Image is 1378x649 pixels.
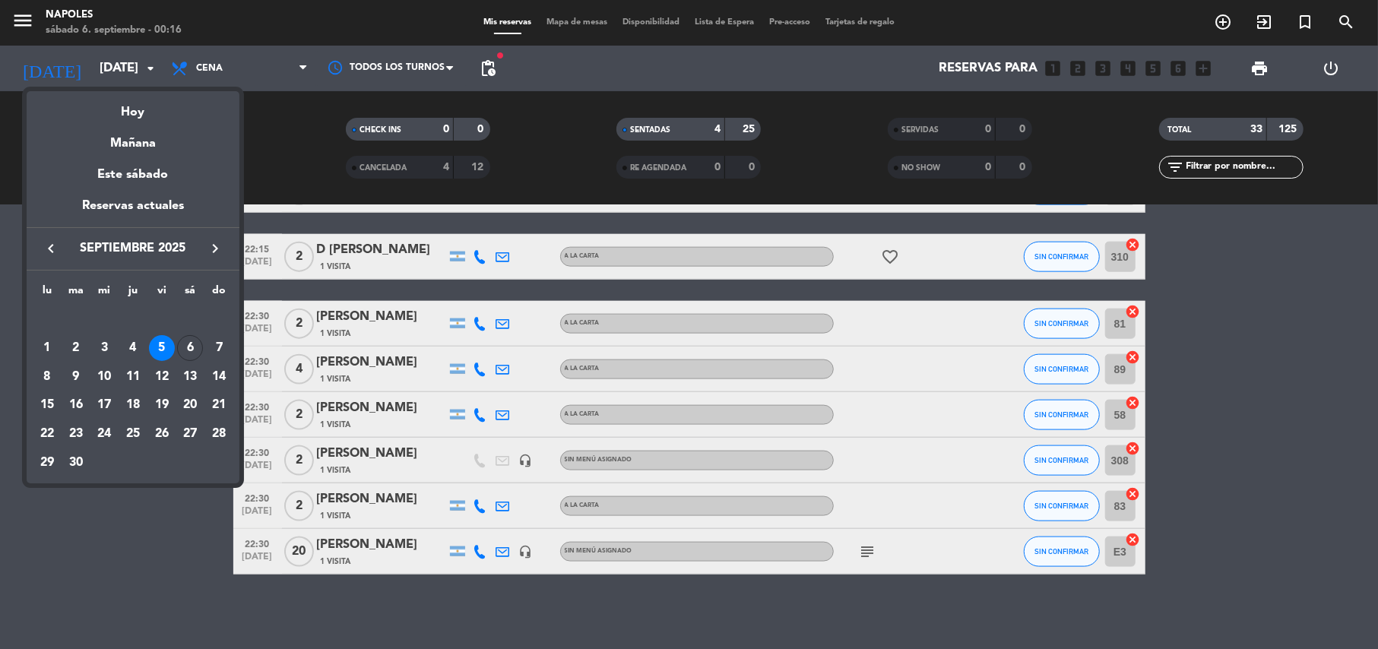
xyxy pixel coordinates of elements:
[177,392,203,418] div: 20
[206,421,232,447] div: 28
[62,419,90,448] td: 23 de septiembre de 2025
[27,122,239,154] div: Mañana
[62,362,90,391] td: 9 de septiembre de 2025
[37,239,65,258] button: keyboard_arrow_left
[149,335,175,361] div: 5
[204,391,233,419] td: 21 de septiembre de 2025
[177,421,203,447] div: 27
[62,334,90,362] td: 2 de septiembre de 2025
[33,305,233,334] td: SEP.
[34,335,60,361] div: 1
[63,392,89,418] div: 16
[33,419,62,448] td: 22 de septiembre de 2025
[33,362,62,391] td: 8 de septiembre de 2025
[91,392,117,418] div: 17
[176,282,205,306] th: sábado
[91,421,117,447] div: 24
[63,450,89,476] div: 30
[90,334,119,362] td: 3 de septiembre de 2025
[149,421,175,447] div: 26
[147,362,176,391] td: 12 de septiembre de 2025
[176,334,205,362] td: 6 de septiembre de 2025
[119,334,147,362] td: 4 de septiembre de 2025
[34,421,60,447] div: 22
[177,364,203,390] div: 13
[176,391,205,419] td: 20 de septiembre de 2025
[33,334,62,362] td: 1 de septiembre de 2025
[149,392,175,418] div: 19
[176,362,205,391] td: 13 de septiembre de 2025
[147,391,176,419] td: 19 de septiembre de 2025
[206,392,232,418] div: 21
[27,91,239,122] div: Hoy
[120,392,146,418] div: 18
[201,239,229,258] button: keyboard_arrow_right
[62,391,90,419] td: 16 de septiembre de 2025
[33,282,62,306] th: lunes
[34,450,60,476] div: 29
[147,334,176,362] td: 5 de septiembre de 2025
[119,282,147,306] th: jueves
[27,154,239,196] div: Este sábado
[206,364,232,390] div: 14
[204,282,233,306] th: domingo
[120,335,146,361] div: 4
[147,419,176,448] td: 26 de septiembre de 2025
[34,392,60,418] div: 15
[91,335,117,361] div: 3
[206,335,232,361] div: 7
[91,364,117,390] div: 10
[33,448,62,477] td: 29 de septiembre de 2025
[147,282,176,306] th: viernes
[33,391,62,419] td: 15 de septiembre de 2025
[63,335,89,361] div: 2
[63,364,89,390] div: 9
[119,419,147,448] td: 25 de septiembre de 2025
[149,364,175,390] div: 12
[177,335,203,361] div: 6
[90,362,119,391] td: 10 de septiembre de 2025
[120,364,146,390] div: 11
[176,419,205,448] td: 27 de septiembre de 2025
[119,391,147,419] td: 18 de septiembre de 2025
[90,419,119,448] td: 24 de septiembre de 2025
[204,362,233,391] td: 14 de septiembre de 2025
[34,364,60,390] div: 8
[65,239,201,258] span: septiembre 2025
[62,448,90,477] td: 30 de septiembre de 2025
[206,239,224,258] i: keyboard_arrow_right
[27,196,239,227] div: Reservas actuales
[119,362,147,391] td: 11 de septiembre de 2025
[63,421,89,447] div: 23
[120,421,146,447] div: 25
[204,334,233,362] td: 7 de septiembre de 2025
[62,282,90,306] th: martes
[90,391,119,419] td: 17 de septiembre de 2025
[42,239,60,258] i: keyboard_arrow_left
[90,282,119,306] th: miércoles
[204,419,233,448] td: 28 de septiembre de 2025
